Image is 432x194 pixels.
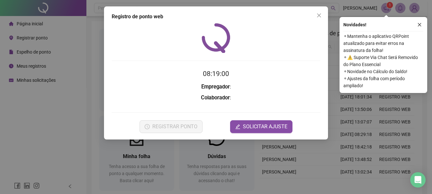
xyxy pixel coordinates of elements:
button: Close [314,10,324,21]
span: ⚬ Mantenha o aplicativo QRPoint atualizado para evitar erros na assinatura da folha! [343,33,423,54]
span: ⚬ ⚠️ Suporte Via Chat Será Removido do Plano Essencial [343,54,423,68]
img: QRPoint [202,23,230,53]
span: edit [235,124,240,129]
strong: Colaborador [201,95,230,101]
button: editSOLICITAR AJUSTE [230,120,292,133]
h3: : [112,83,320,91]
span: Novidades ! [343,21,366,28]
span: SOLICITAR AJUSTE [243,123,287,131]
h3: : [112,94,320,102]
span: close [316,13,322,18]
time: 08:19:00 [203,70,229,78]
span: ⚬ Novidade no Cálculo do Saldo! [343,68,423,75]
div: Open Intercom Messenger [410,172,426,188]
span: close [417,22,422,27]
div: Registro de ponto web [112,13,320,21]
span: ⚬ Ajustes da folha com período ampliado! [343,75,423,89]
button: REGISTRAR PONTO [140,120,203,133]
strong: Empregador [201,84,230,90]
